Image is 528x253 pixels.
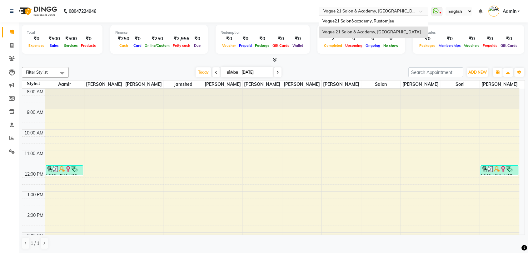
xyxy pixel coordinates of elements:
[364,35,382,42] div: 0
[271,35,291,42] div: ₹0
[271,43,291,48] span: Gift Cards
[26,233,45,239] div: 3:00 PM
[462,35,481,42] div: ₹0
[468,70,487,75] span: ADD NEW
[481,35,499,42] div: ₹0
[437,43,462,48] span: Memberships
[203,80,242,88] span: [PERSON_NAME]
[488,6,499,17] img: Admin
[46,166,83,175] div: Salon, TK02, 11:45 AM-12:15 PM, Men - Hair Cut Without Wash
[382,35,400,42] div: 0
[226,70,240,75] span: Mon
[322,35,344,42] div: 2
[171,35,192,42] div: ₹2,956
[499,35,519,42] div: ₹0
[282,80,321,88] span: [PERSON_NAME]
[322,29,421,34] span: Vogue 21 Salon & Academy, [GEOGRAPHIC_DATA]
[418,35,437,42] div: ₹0
[143,43,171,48] span: Online/Custom
[69,2,96,20] b: 08047224946
[221,35,237,42] div: ₹0
[118,43,130,48] span: Cash
[171,43,192,48] span: Petty cash
[192,43,202,48] span: Due
[132,35,143,42] div: ₹0
[322,80,361,88] span: [PERSON_NAME]
[364,43,382,48] span: Ongoing
[26,212,45,219] div: 2:00 PM
[221,43,237,48] span: Voucher
[115,35,132,42] div: ₹250
[418,30,519,35] div: Other sales
[31,240,39,247] span: 1 / 1
[48,43,60,48] span: Sales
[27,30,97,35] div: Total
[62,35,79,42] div: ₹500
[46,35,62,42] div: ₹500
[192,35,203,42] div: ₹0
[237,35,253,42] div: ₹0
[16,2,59,20] img: logo
[23,130,45,136] div: 10:00 AM
[291,35,305,42] div: ₹0
[45,80,84,88] span: aamir
[84,80,124,88] span: [PERSON_NAME]
[62,43,79,48] span: Services
[253,35,271,42] div: ₹0
[163,80,203,88] span: Jamshed
[481,166,518,175] div: Salon, TK01, 11:45 AM-12:15 PM, Women - Girl Hair Cut Upto 12 Years
[344,35,364,42] div: 0
[319,15,428,38] ng-dropdown-panel: Options list
[322,18,394,23] span: Vogue21 Salon&academy, Rustomjee
[79,43,97,48] span: Products
[27,43,46,48] span: Expenses
[502,8,516,15] span: Admin
[322,43,344,48] span: Completed
[26,89,45,95] div: 8:00 AM
[344,43,364,48] span: Upcoming
[480,80,519,88] span: [PERSON_NAME]
[237,43,253,48] span: Prepaid
[23,171,45,178] div: 12:00 PM
[240,68,271,77] input: 2025-09-01
[143,35,171,42] div: ₹250
[462,43,481,48] span: Vouchers
[79,35,97,42] div: ₹0
[27,35,46,42] div: ₹0
[22,80,45,87] div: Stylist
[196,67,211,77] span: Today
[481,43,499,48] span: Prepaids
[253,43,271,48] span: Package
[408,67,463,77] input: Search Appointment
[437,35,462,42] div: ₹0
[401,80,440,88] span: [PERSON_NAME]
[361,80,401,88] span: salon
[291,43,305,48] span: Wallet
[221,30,305,35] div: Redemption
[23,150,45,157] div: 11:00 AM
[26,70,48,75] span: Filter Stylist
[440,80,480,88] span: soni
[499,43,519,48] span: Gift Cards
[26,192,45,198] div: 1:00 PM
[124,80,163,88] span: [PERSON_NAME]
[242,80,282,88] span: [PERSON_NAME]
[115,30,203,35] div: Finance
[132,43,143,48] span: Card
[467,68,488,77] button: ADD NEW
[382,43,400,48] span: No show
[26,109,45,116] div: 9:00 AM
[418,43,437,48] span: Packages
